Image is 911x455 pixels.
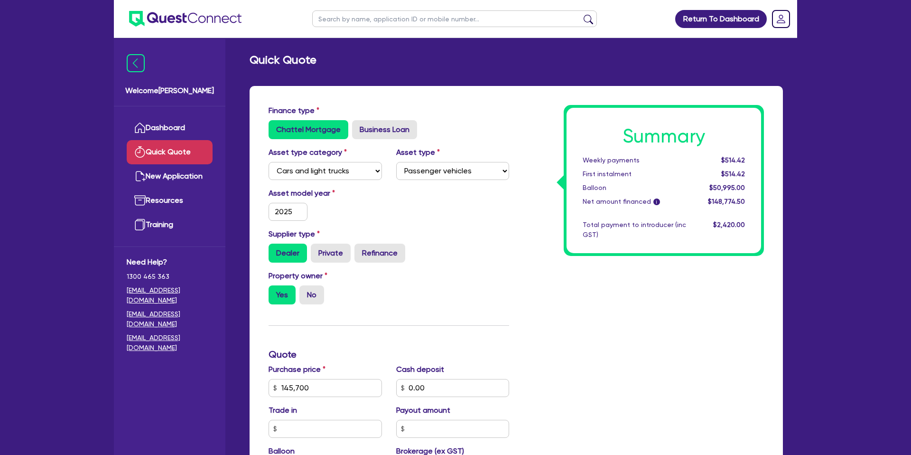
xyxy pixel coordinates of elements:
span: Need Help? [127,256,213,268]
span: $50,995.00 [709,184,745,191]
label: Dealer [269,244,307,263]
label: Refinance [354,244,405,263]
label: Supplier type [269,228,320,240]
span: $514.42 [721,156,745,164]
a: Dashboard [127,116,213,140]
label: Asset model year [261,188,389,199]
img: resources [134,195,146,206]
a: [EMAIL_ADDRESS][DOMAIN_NAME] [127,285,213,305]
label: Finance type [269,105,319,116]
div: Total payment to introducer (inc GST) [576,220,693,240]
label: Asset type [396,147,440,158]
label: Yes [269,285,296,304]
a: New Application [127,164,213,189]
div: Balloon [576,183,693,193]
a: Return To Dashboard [675,10,767,28]
h3: Quote [269,349,509,360]
label: Chattel Mortgage [269,120,348,139]
a: Dropdown toggle [769,7,793,31]
img: new-application [134,171,146,182]
input: Search by name, application ID or mobile number... [312,10,597,27]
img: icon-menu-close [127,54,145,72]
div: Weekly payments [576,155,693,165]
a: Quick Quote [127,140,213,164]
img: training [134,219,146,230]
label: Purchase price [269,364,325,375]
span: i [653,199,660,205]
label: Trade in [269,405,297,416]
img: quick-quote [134,146,146,158]
h1: Summary [583,125,745,148]
label: Business Loan [352,120,417,139]
label: No [299,285,324,304]
img: quest-connect-logo-blue [129,11,242,27]
a: Training [127,213,213,237]
a: [EMAIL_ADDRESS][DOMAIN_NAME] [127,333,213,353]
label: Cash deposit [396,364,444,375]
label: Property owner [269,270,327,282]
span: $148,774.50 [708,198,745,205]
div: First instalment [576,169,693,179]
label: Payout amount [396,405,450,416]
a: [EMAIL_ADDRESS][DOMAIN_NAME] [127,309,213,329]
span: $514.42 [721,170,745,178]
a: Resources [127,189,213,213]
label: Private [311,244,351,263]
span: Welcome [PERSON_NAME] [125,85,214,96]
label: Asset type category [269,147,347,158]
div: Net amount financed [576,197,693,207]
h2: Quick Quote [250,53,316,67]
span: $2,420.00 [713,221,745,228]
span: 1300 465 363 [127,272,213,282]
